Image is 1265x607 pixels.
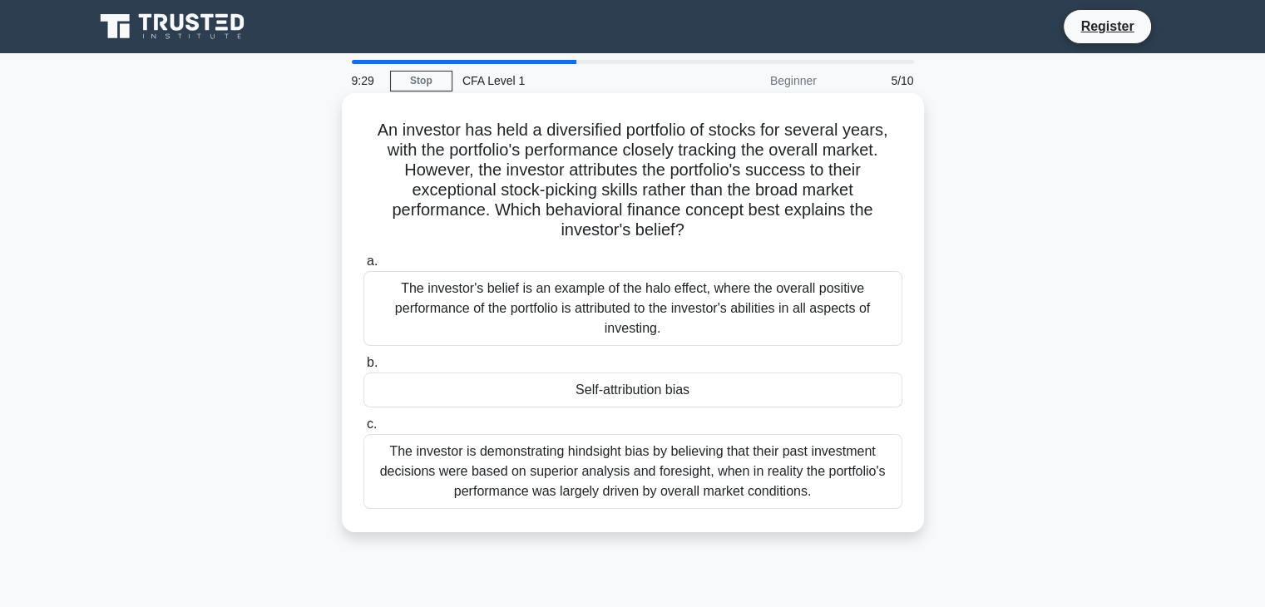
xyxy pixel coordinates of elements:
div: 5/10 [827,64,924,97]
div: Self-attribution bias [363,373,902,407]
span: a. [367,254,378,268]
div: 9:29 [342,64,390,97]
div: Beginner [681,64,827,97]
a: Register [1070,16,1144,37]
div: The investor's belief is an example of the halo effect, where the overall positive performance of... [363,271,902,346]
span: b. [367,355,378,369]
div: The investor is demonstrating hindsight bias by believing that their past investment decisions we... [363,434,902,509]
h5: An investor has held a diversified portfolio of stocks for several years, with the portfolio's pe... [362,120,904,241]
span: c. [367,417,377,431]
a: Stop [390,71,452,91]
div: CFA Level 1 [452,64,681,97]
